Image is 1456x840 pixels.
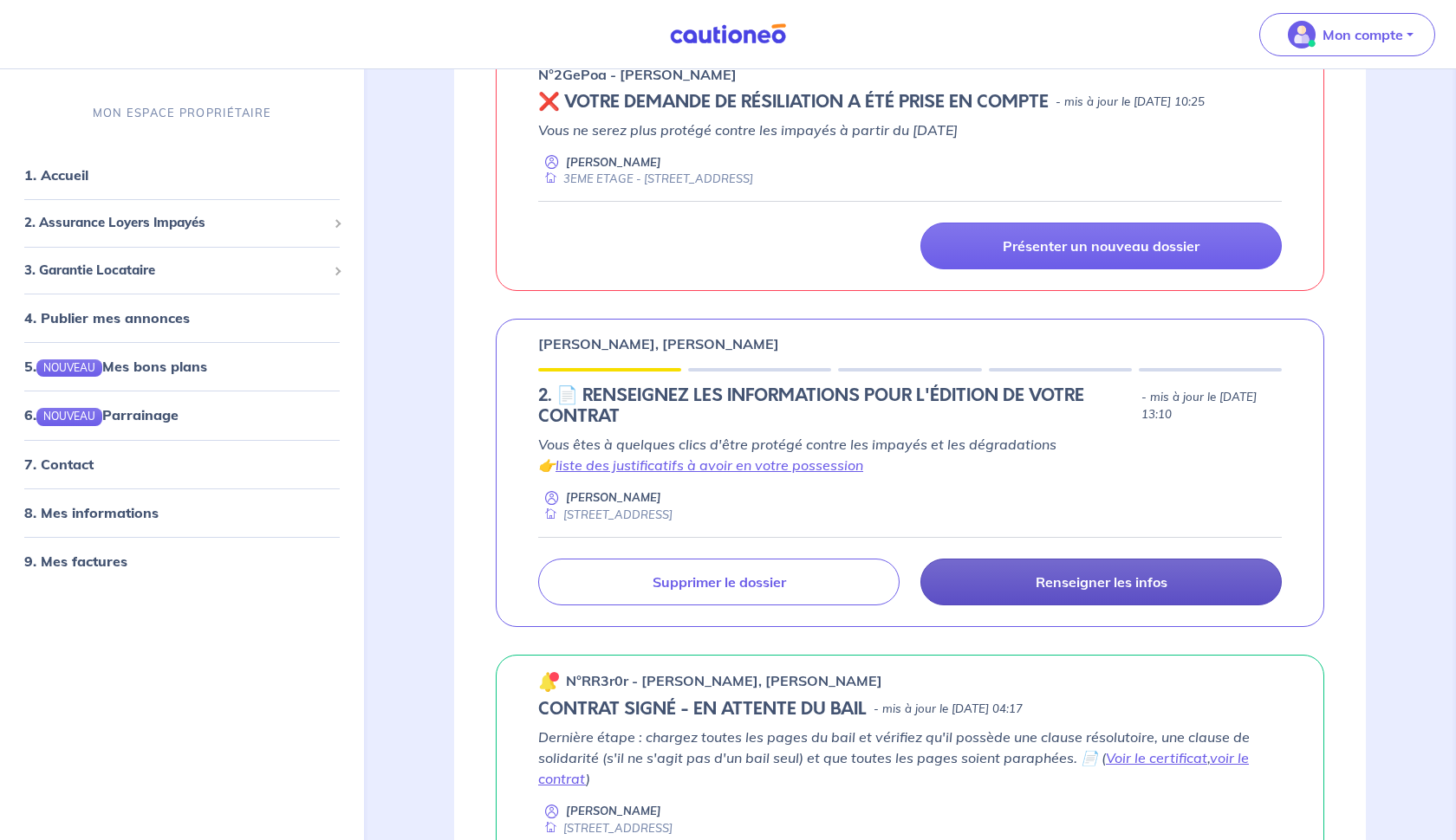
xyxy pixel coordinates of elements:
[24,406,179,423] a: 6.NOUVEAUParrainage
[538,434,1282,475] p: Vous êtes à quelques clics d'être protégé contre les impayés et les dégradations 👉
[538,727,1282,789] p: Dernière étape : chargez toutes les pages du bail et vérifiez qu'il possède une clause résolutoir...
[874,701,1023,718] p: - mis à jour le [DATE] 04:17
[24,261,327,281] span: 3. Garantie Locataire
[1323,24,1403,45] p: Mon compte
[24,166,88,184] a: 1. Accueil
[663,23,793,45] img: Cautioneo
[538,92,1049,113] h5: ❌ VOTRE DEMANDE DE RÉSILIATION A ÉTÉ PRISE EN COMPTE
[1106,749,1207,766] a: Voir le certificat
[7,397,357,432] div: 6.NOUVEAUParrainage
[24,456,94,473] a: 7. Contact
[920,223,1282,269] a: Présenter un nouveau dossier
[24,504,159,521] a: 8. Mes informations
[7,206,357,240] div: 2. Assurance Loyers Impayés
[24,213,327,233] span: 2. Assurance Loyers Impayés
[538,385,1282,427] div: state: RENTER-PROFILE, Context: NEW,NO-CERTIFICATE,RELATIONSHIP,LESSOR-DOCUMENTS
[538,671,559,692] img: 🔔
[920,559,1282,605] a: Renseigner les infos
[24,552,127,570] a: 9. Mes factures
[538,385,1134,427] h5: 2. 📄 RENSEIGNEZ LES INFORMATIONS POUR L'ÉDITION DE VOTRE CONTRAT
[538,92,1282,113] div: state: REVOKABLE, Context: NEW,NO-CERTIFICATE,RELATIONSHIP,LESSOR-DOCUMENTS
[24,358,207,375] a: 5.NOUVEAUMes bons plans
[7,447,357,481] div: 7. Contact
[1003,237,1199,255] p: Présenter un nouveau dossier
[7,300,357,335] div: 4. Publier mes annonces
[7,158,357,192] div: 1. Accueil
[1056,94,1205,111] p: - mis à jour le [DATE] 10:25
[538,507,673,523] div: [STREET_ADDRESS]
[7,495,357,530] div: 8. Mes informations
[7,544,357,578] div: 9. Mes factures
[566,489,661,506] p: [PERSON_NAME]
[538,64,737,85] p: n°2GePoa - [PERSON_NAME]
[538,120,1282,140] p: Vous ne serez plus protégé contre les impayés à partir du [DATE]
[1259,13,1435,56] button: illu_account_valid_menu.svgMon compte
[538,171,753,187] div: 3EME ETAGE - [STREET_ADDRESS]
[1288,21,1316,48] img: illu_account_valid_menu.svg
[24,309,190,326] a: 4. Publier mes annonces
[538,699,867,720] h5: CONTRAT SIGNÉ - EN ATTENTE DU BAIL
[566,670,882,691] p: n°RR3r0r - [PERSON_NAME], [PERSON_NAME]
[93,105,271,121] p: MON ESPACE PROPRIÉTAIRE
[538,820,673,837] div: [STREET_ADDRESS]
[1036,573,1167,591] p: Renseigner les infos
[566,803,661,819] p: [PERSON_NAME]
[653,573,786,591] p: Supprimer le dossier
[566,154,661,171] p: [PERSON_NAME]
[538,333,779,354] p: [PERSON_NAME], [PERSON_NAME]
[1141,389,1282,423] p: - mis à jour le [DATE] 13:10
[538,699,1282,720] div: state: CONTRACT-SIGNED, Context: NEW,MAYBE-CERTIFICATE,RELATIONSHIP,LESSOR-DOCUMENTS
[556,456,863,474] a: liste des justificatifs à avoir en votre possession
[7,254,357,288] div: 3. Garantie Locataire
[538,559,900,605] a: Supprimer le dossier
[7,349,357,384] div: 5.NOUVEAUMes bons plans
